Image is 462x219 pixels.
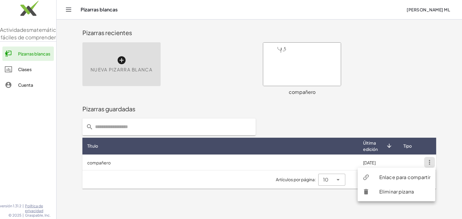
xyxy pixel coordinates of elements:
[403,143,412,148] font: Tipo
[363,160,376,165] font: [DATE]
[363,140,378,152] font: Última edición
[23,213,24,217] font: |
[379,188,414,195] font: Eliminar pizarra
[87,143,98,148] font: Título
[8,213,21,217] font: © 2025
[2,62,54,76] a: Clases
[276,177,316,182] font: Artículos por página:
[25,204,43,213] font: Política de privacidad
[18,82,33,88] font: Cuenta
[25,213,51,217] font: Graspable, Inc.
[276,176,318,183] span: Artículos por página:
[2,78,54,92] a: Cuenta
[82,29,132,36] font: Pizarras recientes
[18,67,32,72] font: Clases
[407,7,450,12] font: [PERSON_NAME] ML
[25,204,56,213] a: Política de privacidad
[2,46,54,61] a: Pizarras blancas
[86,123,93,130] i: prepended action
[289,89,316,95] font: compañero
[18,51,50,56] font: Pizarras blancas
[357,177,375,182] font: 0-0 de 0
[323,176,328,183] font: 10
[379,174,430,180] font: Enlace para compartir
[87,160,111,165] font: compañero
[1,26,62,41] font: matemáticas fáciles de comprender
[23,204,24,208] font: |
[402,4,455,15] button: [PERSON_NAME] ML
[91,67,152,72] font: Nueva pizarra blanca
[82,105,135,112] font: Pizarras guardadas
[64,5,73,14] button: Cambiar navegación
